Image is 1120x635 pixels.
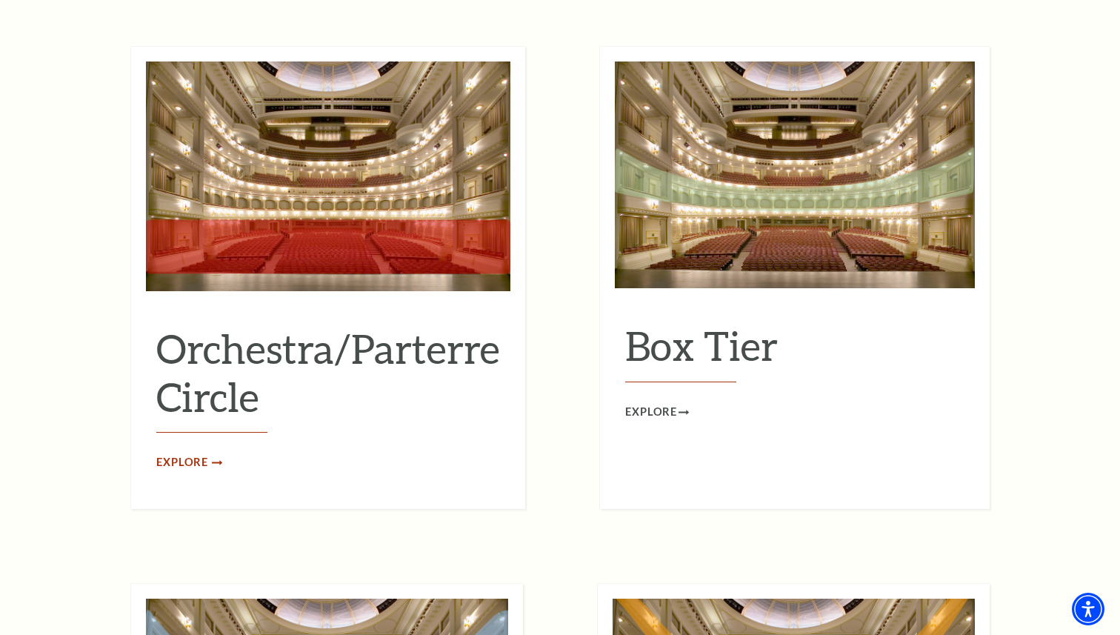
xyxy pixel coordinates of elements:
[625,403,689,422] a: Explore
[625,403,677,422] span: Explore
[156,325,500,433] h2: Orchestra/Parterre Circle
[156,453,208,472] span: Explore
[1072,593,1104,625] div: Accessibility Menu
[156,453,220,472] a: Explore
[146,61,510,291] img: Orchestra/Parterre Circle
[615,61,975,288] img: Box Tier
[625,322,964,382] h2: Box Tier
